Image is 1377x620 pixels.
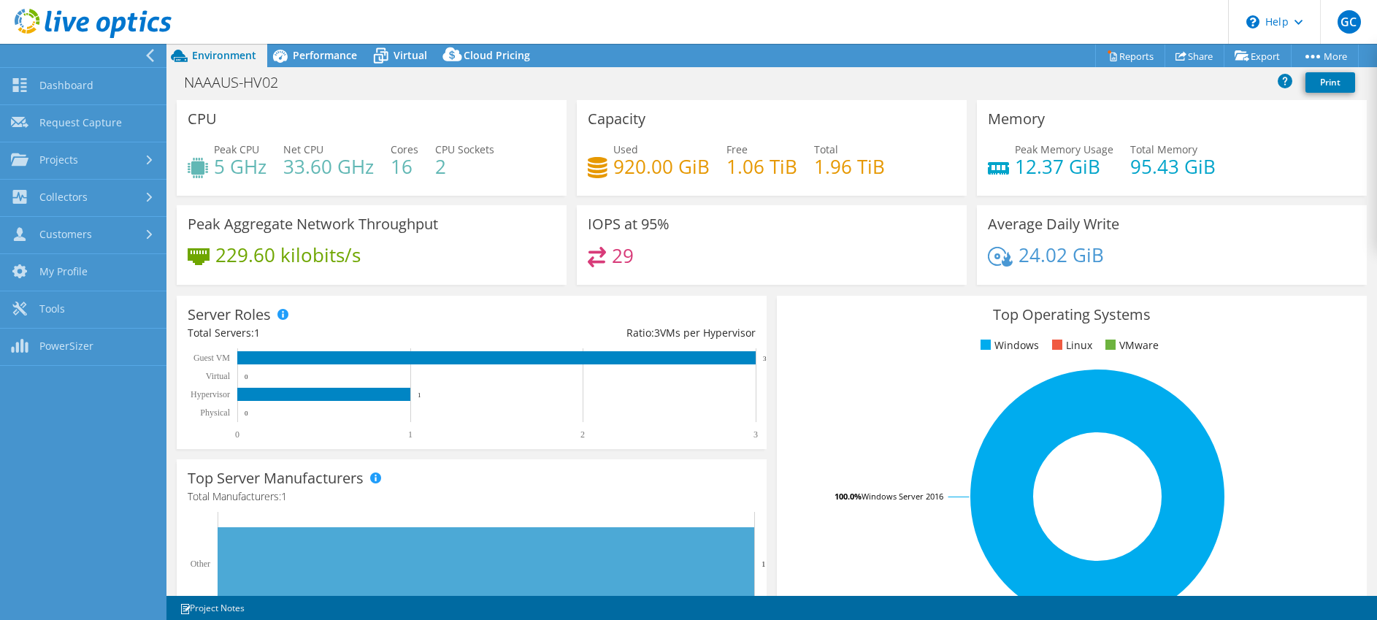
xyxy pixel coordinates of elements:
[1165,45,1224,67] a: Share
[394,48,427,62] span: Virtual
[788,307,1356,323] h3: Top Operating Systems
[188,111,217,127] h3: CPU
[191,389,230,399] text: Hypervisor
[588,216,670,232] h3: IOPS at 95%
[726,142,748,156] span: Free
[1048,337,1092,353] li: Linux
[612,248,634,264] h4: 29
[192,48,256,62] span: Environment
[283,142,323,156] span: Net CPU
[245,410,248,417] text: 0
[753,429,758,440] text: 3
[188,470,364,486] h3: Top Server Manufacturers
[835,491,862,502] tspan: 100.0%
[254,326,260,340] span: 1
[1291,45,1359,67] a: More
[235,429,239,440] text: 0
[169,599,255,617] a: Project Notes
[435,142,494,156] span: CPU Sockets
[1015,142,1113,156] span: Peak Memory Usage
[1019,247,1104,263] h4: 24.02 GiB
[214,142,259,156] span: Peak CPU
[293,48,357,62] span: Performance
[408,429,413,440] text: 1
[977,337,1039,353] li: Windows
[193,353,230,363] text: Guest VM
[1305,72,1355,93] a: Print
[214,158,266,175] h4: 5 GHz
[814,158,885,175] h4: 1.96 TiB
[418,391,421,399] text: 1
[654,326,660,340] span: 3
[472,325,756,341] div: Ratio: VMs per Hypervisor
[191,559,210,569] text: Other
[1246,15,1259,28] svg: \n
[206,371,231,381] text: Virtual
[391,142,418,156] span: Cores
[200,407,230,418] text: Physical
[188,216,438,232] h3: Peak Aggregate Network Throughput
[1338,10,1361,34] span: GC
[862,491,943,502] tspan: Windows Server 2016
[580,429,585,440] text: 2
[1102,337,1159,353] li: VMware
[613,158,710,175] h4: 920.00 GiB
[613,142,638,156] span: Used
[1130,158,1216,175] h4: 95.43 GiB
[588,111,645,127] h3: Capacity
[188,489,756,505] h4: Total Manufacturers:
[1224,45,1292,67] a: Export
[814,142,838,156] span: Total
[245,373,248,380] text: 0
[188,307,271,323] h3: Server Roles
[215,247,361,263] h4: 229.60 kilobits/s
[283,158,374,175] h4: 33.60 GHz
[988,111,1045,127] h3: Memory
[1095,45,1165,67] a: Reports
[1015,158,1113,175] h4: 12.37 GiB
[762,559,766,568] text: 1
[1130,142,1197,156] span: Total Memory
[281,489,287,503] span: 1
[188,325,472,341] div: Total Servers:
[435,158,494,175] h4: 2
[726,158,797,175] h4: 1.06 TiB
[177,74,301,91] h1: NAAAUS-HV02
[988,216,1119,232] h3: Average Daily Write
[464,48,530,62] span: Cloud Pricing
[391,158,418,175] h4: 16
[763,355,767,362] text: 3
